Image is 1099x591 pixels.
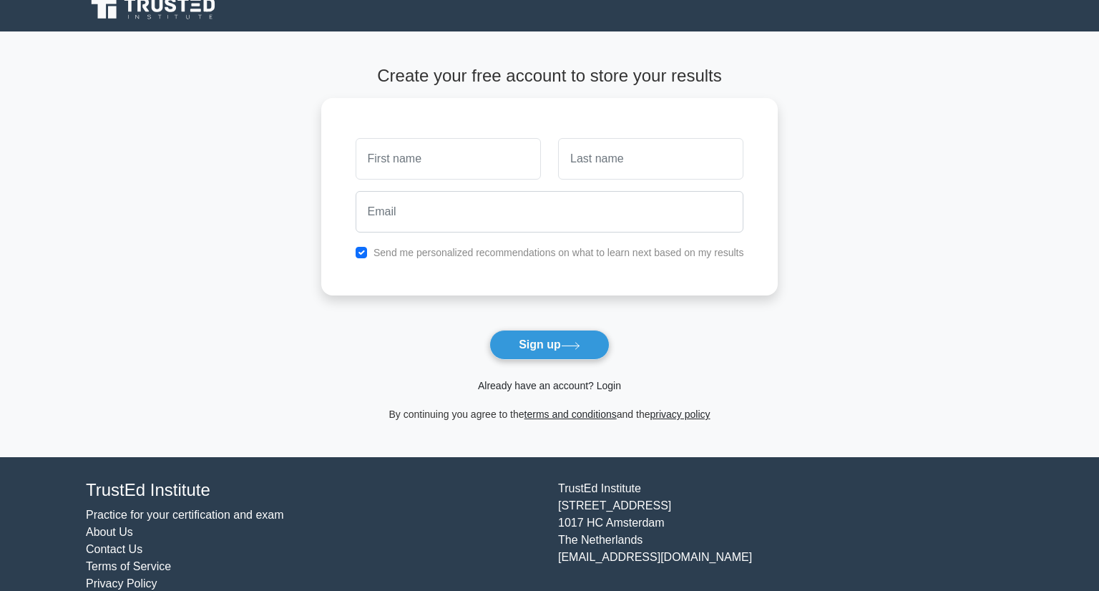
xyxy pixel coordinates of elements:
h4: TrustEd Institute [86,480,541,501]
input: Email [356,191,744,233]
a: Already have an account? Login [478,380,621,391]
a: Practice for your certification and exam [86,509,284,521]
a: Privacy Policy [86,577,157,590]
div: By continuing you agree to the and the [313,406,787,423]
label: Send me personalized recommendations on what to learn next based on my results [373,247,744,258]
input: Last name [558,138,743,180]
h4: Create your free account to store your results [321,66,778,87]
a: terms and conditions [524,409,617,420]
a: privacy policy [650,409,710,420]
a: Contact Us [86,543,142,555]
button: Sign up [489,330,610,360]
input: First name [356,138,541,180]
a: Terms of Service [86,560,171,572]
a: About Us [86,526,133,538]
